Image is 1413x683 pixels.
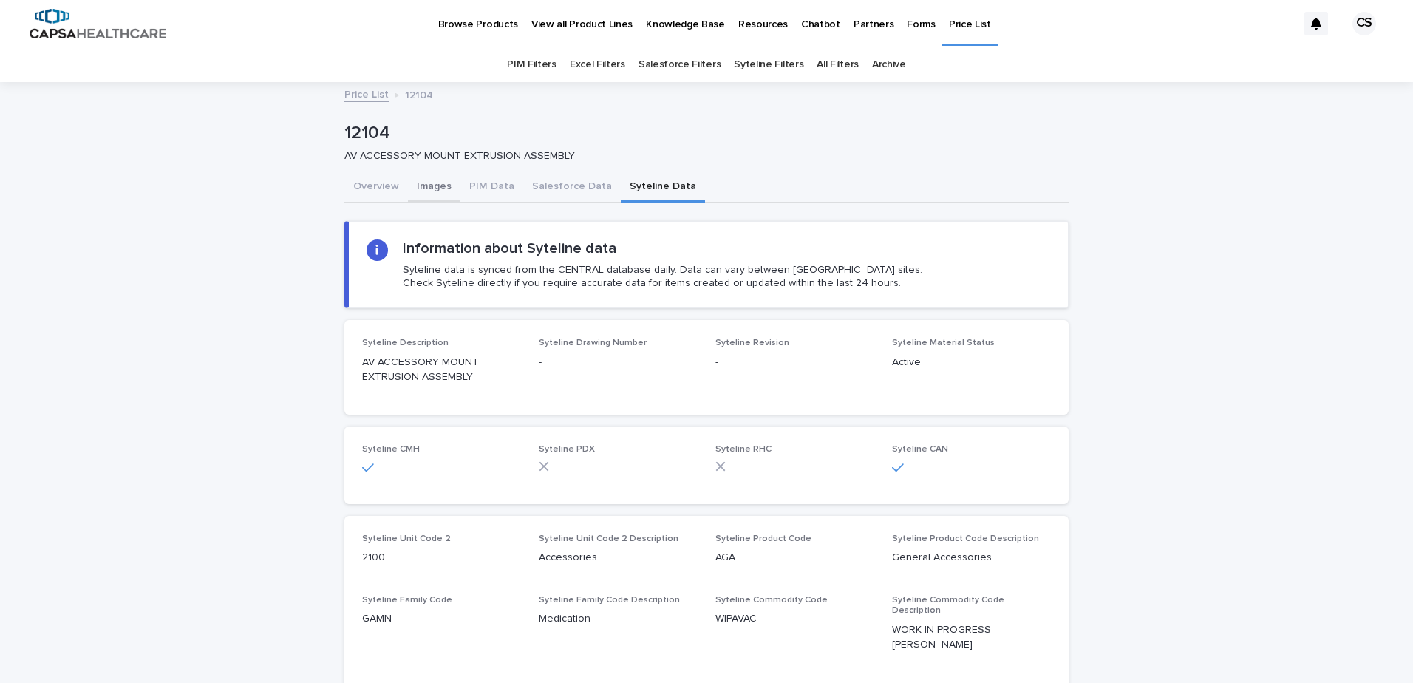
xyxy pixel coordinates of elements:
span: Syteline RHC [715,445,772,454]
span: Syteline Commodity Code [715,596,828,605]
p: AGA [715,550,874,565]
span: Syteline Family Code [362,596,452,605]
a: Syteline Filters [734,47,803,82]
button: Salesforce Data [523,172,621,203]
p: WORK IN PROGRESS [PERSON_NAME] [892,622,1051,653]
span: Syteline Material Status [892,339,995,347]
p: Accessories [539,550,698,565]
p: 12104 [405,86,433,102]
button: Overview [344,172,408,203]
button: PIM Data [460,172,523,203]
span: Syteline Unit Code 2 [362,534,451,543]
img: B5p4sRfuTuC72oLToeu7 [30,9,166,38]
span: Syteline Product Code [715,534,811,543]
p: WIPAVAC [715,611,874,627]
span: Syteline Revision [715,339,789,347]
span: Syteline Drawing Number [539,339,647,347]
a: Archive [872,47,906,82]
span: Syteline Family Code Description [539,596,680,605]
a: Excel Filters [570,47,625,82]
span: Syteline Product Code Description [892,534,1039,543]
p: 12104 [344,123,1063,144]
p: AV ACCESSORY MOUNT EXTRUSION ASSEMBLY [344,150,1057,163]
p: 2100 [362,550,521,565]
p: Active [892,355,1051,370]
p: AV ACCESSORY MOUNT EXTRUSION ASSEMBLY [362,355,521,386]
span: Syteline PDX [539,445,595,454]
div: CS [1352,12,1376,35]
p: GAMN [362,611,521,627]
p: General Accessories [892,550,1051,565]
p: Syteline data is synced from the CENTRAL database daily. Data can vary between [GEOGRAPHIC_DATA] ... [403,263,922,290]
p: Medication [539,611,698,627]
button: Syteline Data [621,172,705,203]
p: - [539,355,698,370]
a: All Filters [817,47,859,82]
a: Salesforce Filters [639,47,721,82]
p: - [715,355,874,370]
span: Syteline CAN [892,445,948,454]
h2: Information about Syteline data [403,239,616,257]
span: Syteline Description [362,339,449,347]
span: Syteline Unit Code 2 Description [539,534,678,543]
a: PIM Filters [507,47,556,82]
span: Syteline CMH [362,445,420,454]
span: Syteline Commodity Code Description [892,596,1004,615]
button: Images [408,172,460,203]
a: Price List [344,85,389,102]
